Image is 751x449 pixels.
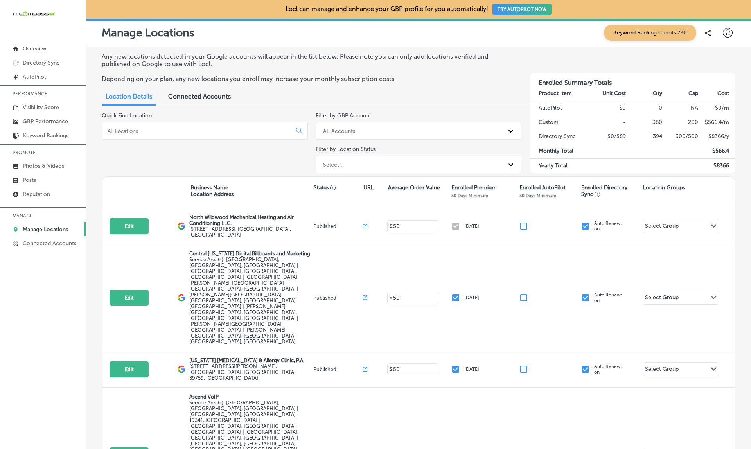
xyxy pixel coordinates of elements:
p: Keyword Rankings [23,132,68,139]
p: Auto Renew: on [594,221,622,232]
p: 30 Days Minimum [451,193,488,198]
p: GBP Performance [23,118,68,125]
p: [DATE] [464,366,479,372]
p: Overview [23,45,46,52]
td: $ 566.4 [699,144,735,158]
p: AutoPilot [23,74,46,80]
p: Posts [23,177,36,183]
div: Select... [323,161,344,168]
td: 394 [626,129,663,144]
h3: Enrolled Summary Totals [530,73,735,86]
p: $ [390,366,392,372]
td: Yearly Total [530,158,590,173]
p: Connected Accounts [23,240,76,247]
th: Qty [626,86,663,101]
img: logo [178,294,185,302]
td: $ 0 /m [699,101,735,115]
p: Published [313,223,363,229]
strong: Product Item [539,90,572,97]
td: $ 566.4 /m [699,115,735,129]
p: Ascend VoIP [189,394,311,400]
td: Custom [530,115,590,129]
img: logo [178,365,185,373]
p: Manage Locations [102,26,194,39]
td: Monthly Total [530,144,590,158]
th: Cap [663,86,699,101]
img: logo [178,222,185,230]
p: [DATE] [464,295,479,300]
td: NA [663,101,699,115]
td: AutoPilot [530,101,590,115]
input: All Locations [107,128,290,135]
button: Edit [110,218,149,234]
span: Location Details [106,93,152,100]
p: Central [US_STATE] Digital Billboards and Marketing [189,251,311,257]
p: Enrolled AutoPilot [519,184,566,191]
p: $ [390,295,392,300]
label: [STREET_ADDRESS] , [GEOGRAPHIC_DATA], [GEOGRAPHIC_DATA] [189,226,311,238]
p: Location Groups [643,184,685,191]
p: Status [314,184,363,191]
td: - [590,115,627,129]
p: URL [363,184,374,191]
button: Edit [110,361,149,377]
span: Orlando, FL, USA | Kissimmee, FL, USA | Meadow Woods, FL 32824, USA | Hunters Creek, FL 32837, US... [189,257,298,345]
p: Published [313,295,363,301]
td: Directory Sync [530,129,590,144]
p: Photos & Videos [23,163,64,169]
p: Depending on your plan, any new locations you enroll may increase your monthly subscription costs. [102,75,514,83]
p: 30 Days Minimum [519,193,556,198]
td: $0/$89 [590,129,627,144]
td: 360 [626,115,663,129]
p: Manage Locations [23,226,68,233]
p: Auto Renew: on [594,292,622,303]
div: Select Group [645,294,679,303]
img: 660ab0bf-5cc7-4cb8-ba1c-48b5ae0f18e60NCTV_CLogo_TV_Black_-500x88.png [13,10,56,18]
span: Keyword Ranking Credits: 720 [604,25,696,41]
p: Visibility Score [23,104,59,111]
p: [DATE] [464,223,479,229]
div: Select Group [645,223,679,232]
span: Connected Accounts [168,93,231,100]
td: $ 8366 [699,158,735,173]
p: Enrolled Directory Sync [581,184,639,198]
td: 0 [626,101,663,115]
p: North Wildwood Mechanical Heating and Air Conditioning LLC. [189,214,311,226]
p: Auto Renew: on [594,364,622,375]
label: [STREET_ADDRESS][PERSON_NAME] , [GEOGRAPHIC_DATA], [GEOGRAPHIC_DATA] 39759, [GEOGRAPHIC_DATA] [189,363,311,381]
td: 300/500 [663,129,699,144]
th: Cost [699,86,735,101]
p: $ [390,223,392,229]
td: 200 [663,115,699,129]
p: Reputation [23,191,50,198]
th: Unit Cost [590,86,627,101]
button: TRY AUTOPILOT NOW [492,4,552,15]
label: Filter by GBP Account [316,112,371,119]
p: Average Order Value [388,184,440,191]
button: Edit [110,290,149,306]
td: $ 8366 /y [699,129,735,144]
p: Published [313,366,363,372]
label: Filter by Location Status [316,146,376,153]
label: Quick Find Location [102,112,152,119]
p: Enrolled Premium [451,184,497,191]
div: Select Group [645,366,679,375]
p: [US_STATE] [MEDICAL_DATA] & Allergy Clinic, P.A. [189,357,311,363]
p: Any new locations detected in your Google accounts will appear in the list below. Please note you... [102,53,514,68]
td: $0 [590,101,627,115]
p: Business Name Location Address [190,184,234,198]
div: All Accounts [323,128,355,134]
p: Directory Sync [23,59,60,66]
